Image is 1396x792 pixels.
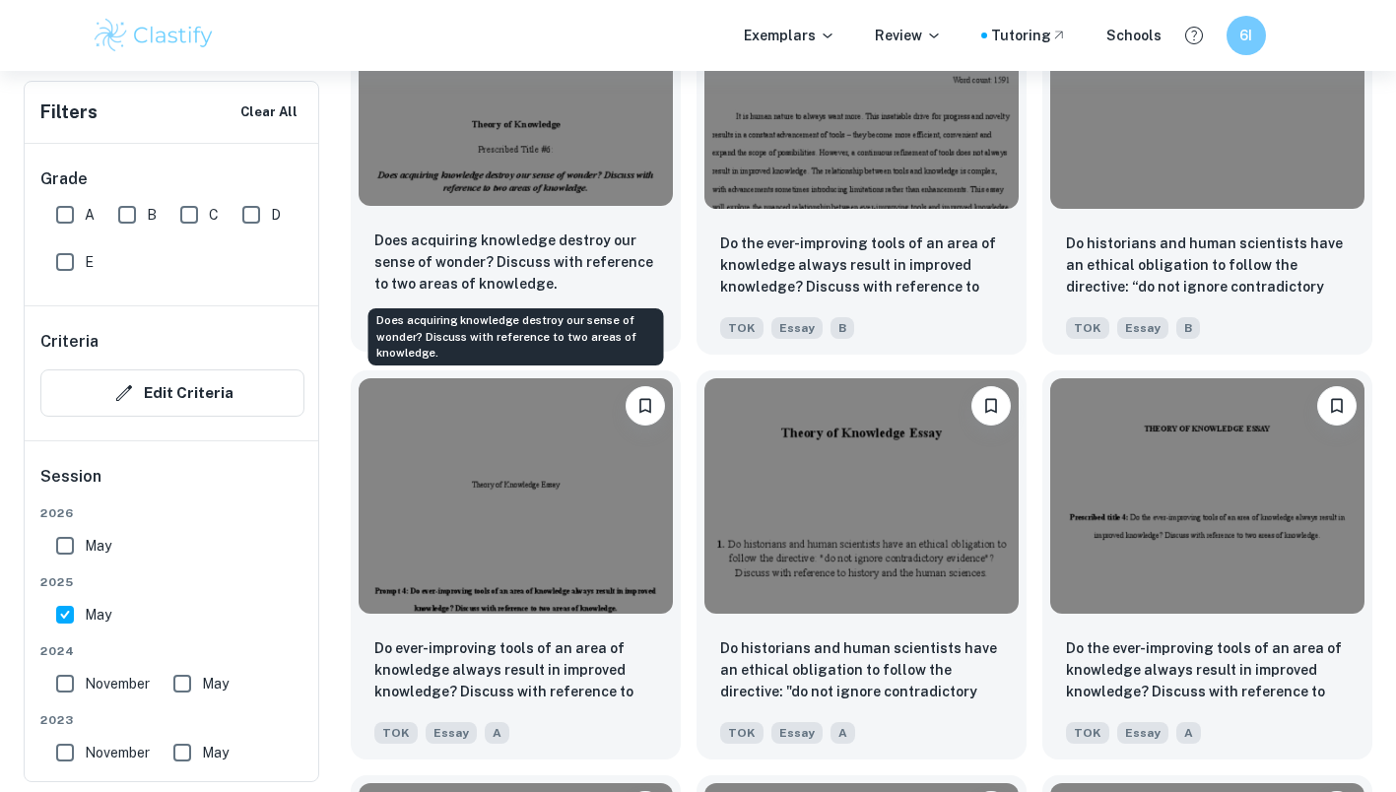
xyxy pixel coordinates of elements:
[1317,386,1357,426] button: Bookmark
[40,465,304,504] h6: Session
[85,535,111,557] span: May
[92,16,217,55] img: Clastify logo
[374,637,657,704] p: Do ever-improving tools of an area of knowledge always result in improved knowledge? Discuss with...
[40,711,304,729] span: 2023
[720,637,1003,704] p: Do historians and human scientists have an ethical obligation to follow the directive: "do not ig...
[426,722,477,744] span: Essay
[202,742,229,763] span: May
[720,722,764,744] span: TOK
[1066,317,1109,339] span: TOK
[368,308,664,365] div: Does acquiring knowledge destroy our sense of wonder? Discuss with reference to two areas of know...
[626,386,665,426] button: Bookmark
[991,25,1067,46] a: Tutoring
[771,722,823,744] span: Essay
[359,378,673,614] img: TOK Essay example thumbnail: Do ever-improving tools of an area of kn
[40,330,99,354] h6: Criteria
[704,378,1019,614] img: TOK Essay example thumbnail: Do historians and human scientists have
[1066,637,1349,704] p: Do the ever-improving tools of an area of knowledge always result in improved knowledge? Discuss ...
[147,204,157,226] span: B
[875,25,942,46] p: Review
[85,204,95,226] span: A
[40,573,304,591] span: 2025
[831,722,855,744] span: A
[1066,722,1109,744] span: TOK
[40,642,304,660] span: 2024
[374,230,657,295] p: Does acquiring knowledge destroy our sense of wonder? Discuss with reference to two areas of know...
[771,317,823,339] span: Essay
[1117,722,1168,744] span: Essay
[1234,25,1257,46] h6: 6I
[485,722,509,744] span: A
[1227,16,1266,55] button: 6I
[1066,232,1349,299] p: Do historians and human scientists have an ethical obligation to follow the directive: “do not ig...
[40,369,304,417] button: Edit Criteria
[1042,370,1372,759] a: Bookmark Do the ever-improving tools of an area of knowledge always result in improved knowledge?...
[720,317,764,339] span: TOK
[971,386,1011,426] button: Bookmark
[744,25,835,46] p: Exemplars
[374,722,418,744] span: TOK
[85,742,150,763] span: November
[85,673,150,694] span: November
[271,204,281,226] span: D
[720,232,1003,299] p: Do the ever-improving tools of an area of knowledge always result in improved knowledge? Discuss ...
[1117,317,1168,339] span: Essay
[85,251,94,273] span: E
[351,370,681,759] a: BookmarkDo ever-improving tools of an area of knowledge always result in improved knowledge? Disc...
[1176,722,1201,744] span: A
[1176,317,1200,339] span: B
[202,673,229,694] span: May
[1050,378,1364,614] img: TOK Essay example thumbnail: Do the ever-improving tools of an area
[697,370,1027,759] a: BookmarkDo historians and human scientists have an ethical obligation to follow the directive: "d...
[209,204,219,226] span: C
[40,99,98,126] h6: Filters
[831,317,854,339] span: B
[40,504,304,522] span: 2026
[235,98,302,127] button: Clear All
[1106,25,1162,46] a: Schools
[1177,19,1211,52] button: Help and Feedback
[85,604,111,626] span: May
[40,167,304,191] h6: Grade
